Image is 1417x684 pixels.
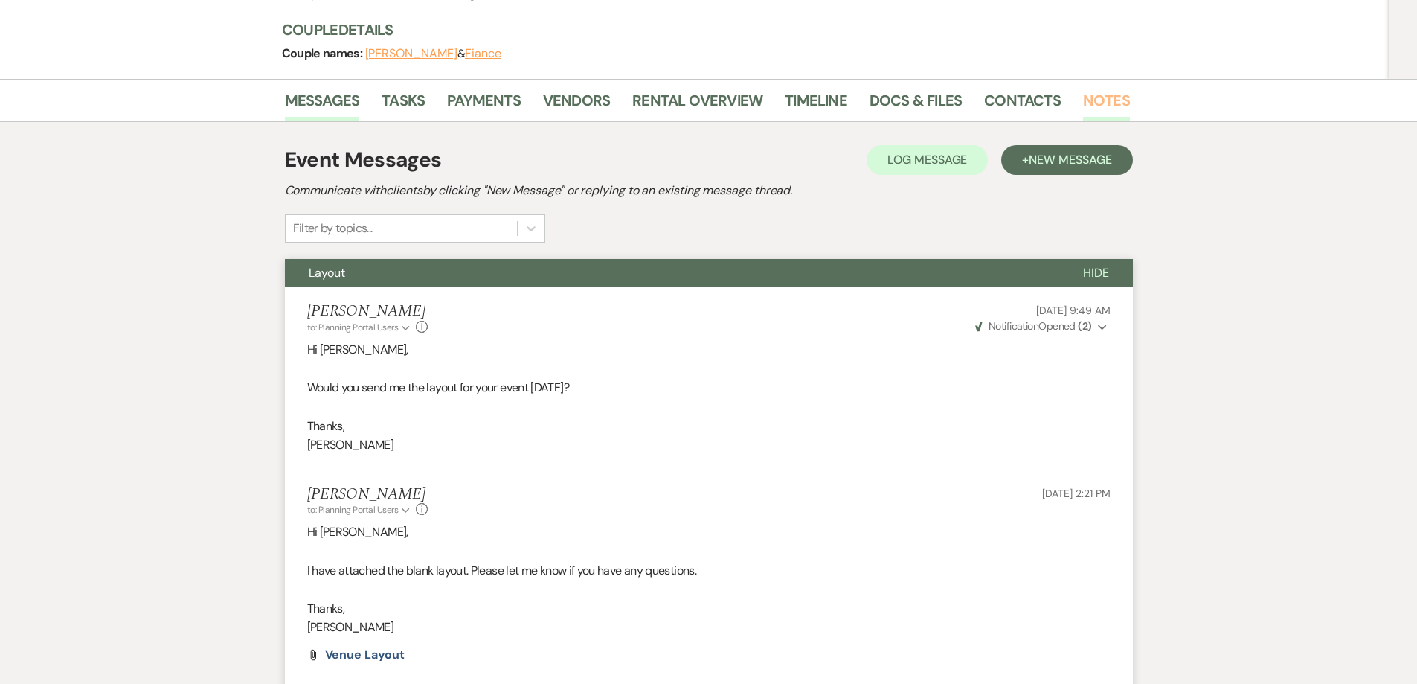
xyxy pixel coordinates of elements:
[465,48,501,60] button: Fiance
[1042,487,1110,500] span: [DATE] 2:21 PM
[282,45,365,61] span: Couple names:
[307,522,1111,542] p: Hi [PERSON_NAME],
[1078,319,1091,333] strong: ( 2 )
[307,417,1111,436] p: Thanks,
[307,503,413,517] button: to: Planning Portal Users
[307,302,428,321] h5: [PERSON_NAME]
[285,144,442,176] h1: Event Messages
[984,89,1061,121] a: Contacts
[1029,152,1111,167] span: New Message
[1001,145,1132,175] button: +New Message
[285,259,1059,287] button: Layout
[282,19,1115,40] h3: Couple Details
[870,89,962,121] a: Docs & Files
[309,265,345,281] span: Layout
[785,89,847,121] a: Timeline
[307,618,1111,637] p: [PERSON_NAME]
[307,599,1111,619] p: Thanks,
[307,322,399,333] span: to: Planning Portal Users
[285,89,360,121] a: Messages
[325,649,405,661] a: Venue Layout
[382,89,425,121] a: Tasks
[973,319,1111,334] button: NotificationOpened (2)
[1059,259,1133,287] button: Hide
[365,48,457,60] button: [PERSON_NAME]
[975,319,1092,333] span: Opened
[307,340,1111,359] p: Hi [PERSON_NAME],
[307,378,1111,397] p: Would you send me the layout for your event [DATE]?
[447,89,521,121] a: Payments
[285,182,1133,199] h2: Communicate with clients by clicking "New Message" or replying to an existing message thread.
[1083,265,1109,281] span: Hide
[293,220,373,237] div: Filter by topics...
[307,435,1111,455] p: [PERSON_NAME]
[365,46,501,61] span: &
[307,321,413,334] button: to: Planning Portal Users
[1083,89,1130,121] a: Notes
[325,647,405,662] span: Venue Layout
[543,89,610,121] a: Vendors
[887,152,967,167] span: Log Message
[989,319,1038,333] span: Notification
[307,485,428,504] h5: [PERSON_NAME]
[307,561,1111,581] p: I have attached the blank layout. Please let me know if you have any questions.
[867,145,988,175] button: Log Message
[1036,304,1110,317] span: [DATE] 9:49 AM
[307,504,399,516] span: to: Planning Portal Users
[632,89,762,121] a: Rental Overview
